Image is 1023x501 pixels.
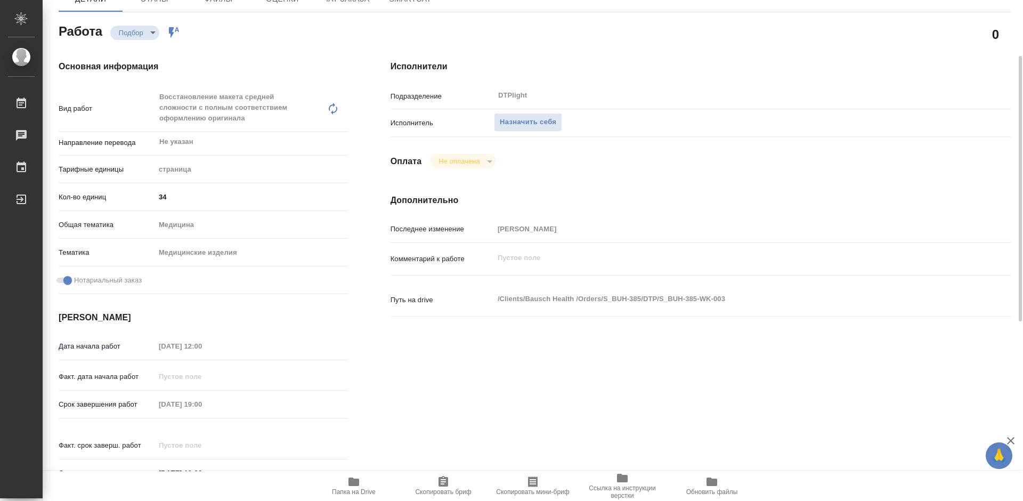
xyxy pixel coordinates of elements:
div: Медицина [155,216,348,234]
button: Обновить файлы [667,471,757,501]
button: Скопировать бриф [399,471,488,501]
p: Тарифные единицы [59,164,155,175]
span: Назначить себя [500,116,556,128]
h4: Исполнители [391,60,1011,73]
p: Дата начала работ [59,341,155,352]
div: страница [155,160,348,179]
input: ✎ Введи что-нибудь [155,465,248,481]
input: ✎ Введи что-нибудь [155,189,348,205]
p: Срок завершения услуги [59,468,155,479]
textarea: /Clients/Bausch Health /Orders/S_BUH-385/DTP/S_BUH-385-WK-003 [494,290,960,308]
span: Обновить файлы [686,488,738,496]
span: Скопировать бриф [415,488,471,496]
button: Папка на Drive [309,471,399,501]
h4: Дополнительно [391,194,1011,207]
p: Направление перевода [59,138,155,148]
p: Тематика [59,247,155,258]
div: Подбор [430,154,496,168]
p: Исполнитель [391,118,494,128]
h4: Оплата [391,155,422,168]
p: Подразделение [391,91,494,102]
span: 🙏 [990,445,1008,467]
p: Комментарий к работе [391,254,494,264]
span: Скопировать мини-бриф [496,488,569,496]
div: Подбор [110,26,159,40]
span: Папка на Drive [332,488,376,496]
p: Вид работ [59,103,155,114]
p: Факт. дата начала работ [59,371,155,382]
span: Ссылка на инструкции верстки [584,484,661,499]
input: Пустое поле [155,397,248,412]
input: Пустое поле [494,221,960,237]
h4: [PERSON_NAME] [59,311,348,324]
p: Факт. срок заверш. работ [59,440,155,451]
input: Пустое поле [155,438,248,453]
button: Скопировать мини-бриф [488,471,578,501]
button: Не оплачена [435,157,483,166]
input: Пустое поле [155,369,248,384]
h2: 0 [992,25,999,43]
p: Общая тематика [59,220,155,230]
p: Срок завершения работ [59,399,155,410]
button: Подбор [116,28,147,37]
p: Путь на drive [391,295,494,305]
button: Назначить себя [494,113,562,132]
input: Пустое поле [155,338,248,354]
button: 🙏 [986,442,1012,469]
div: Медицинские изделия [155,244,348,262]
h2: Работа [59,21,102,40]
span: Нотариальный заказ [74,275,142,286]
h4: Основная информация [59,60,348,73]
button: Ссылка на инструкции верстки [578,471,667,501]
p: Последнее изменение [391,224,494,235]
p: Кол-во единиц [59,192,155,203]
